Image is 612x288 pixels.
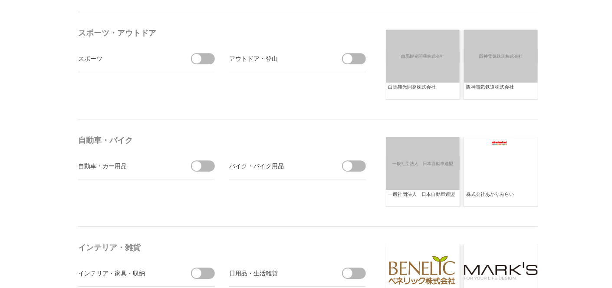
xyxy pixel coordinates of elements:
div: 自動車・カー用品 [78,160,176,171]
div: 一般社団法人 日本自動車連盟 [388,191,457,205]
h4: 自動車・バイク [78,132,369,148]
div: バイク・バイク用品 [229,160,327,171]
div: インテリア・家具・収納 [78,268,176,278]
span: 阪神電気鉄道株式会社 [463,49,539,63]
div: 阪神電気鉄道株式会社 [466,84,536,98]
div: 白馬観光開発株式会社 [388,84,457,98]
span: 一般社団法人 日本自動車連盟 [385,156,461,171]
span: 白馬観光開発株式会社 [385,49,461,63]
div: アウトドア・登山 [229,53,327,64]
h4: インテリア・雑貨 [78,240,369,255]
h4: スポーツ・アウトドア [78,25,369,41]
div: スポーツ [78,53,176,64]
div: 株式会社あかりみらい [466,191,536,205]
div: 日用品・生活雑貨 [229,268,327,278]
